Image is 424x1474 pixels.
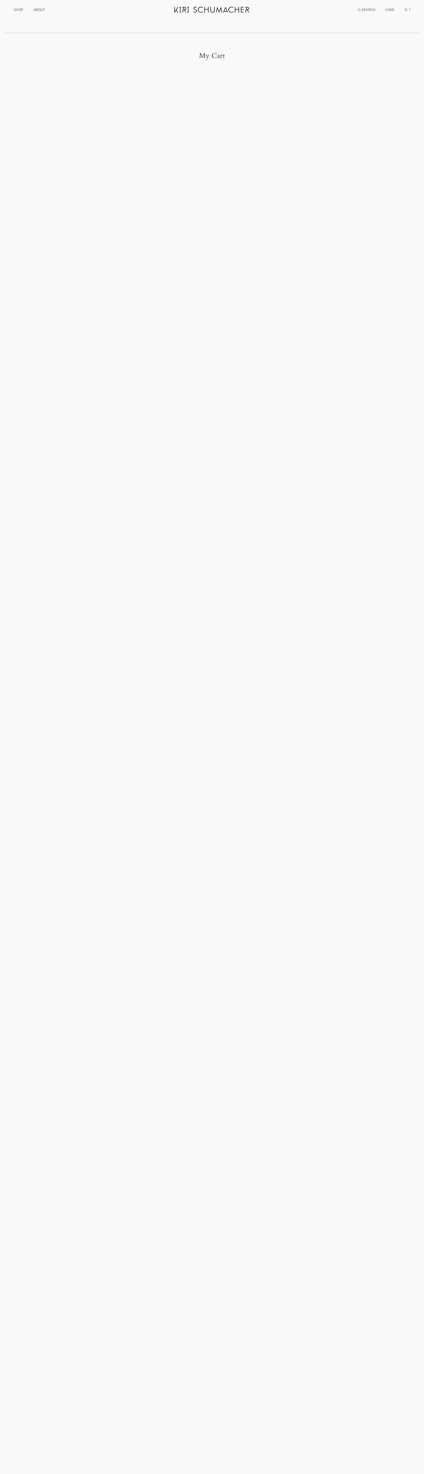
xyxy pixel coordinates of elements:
[362,8,375,12] span: SEARCH
[404,8,411,12] a: Cart
[95,52,329,60] h1: My Cart
[33,8,45,12] a: ABOUT
[358,8,376,12] a: Search
[14,8,23,12] a: SHOP
[409,8,411,12] span: 1
[171,3,254,18] a: Kiri Schumacher Home
[385,8,394,12] a: CARE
